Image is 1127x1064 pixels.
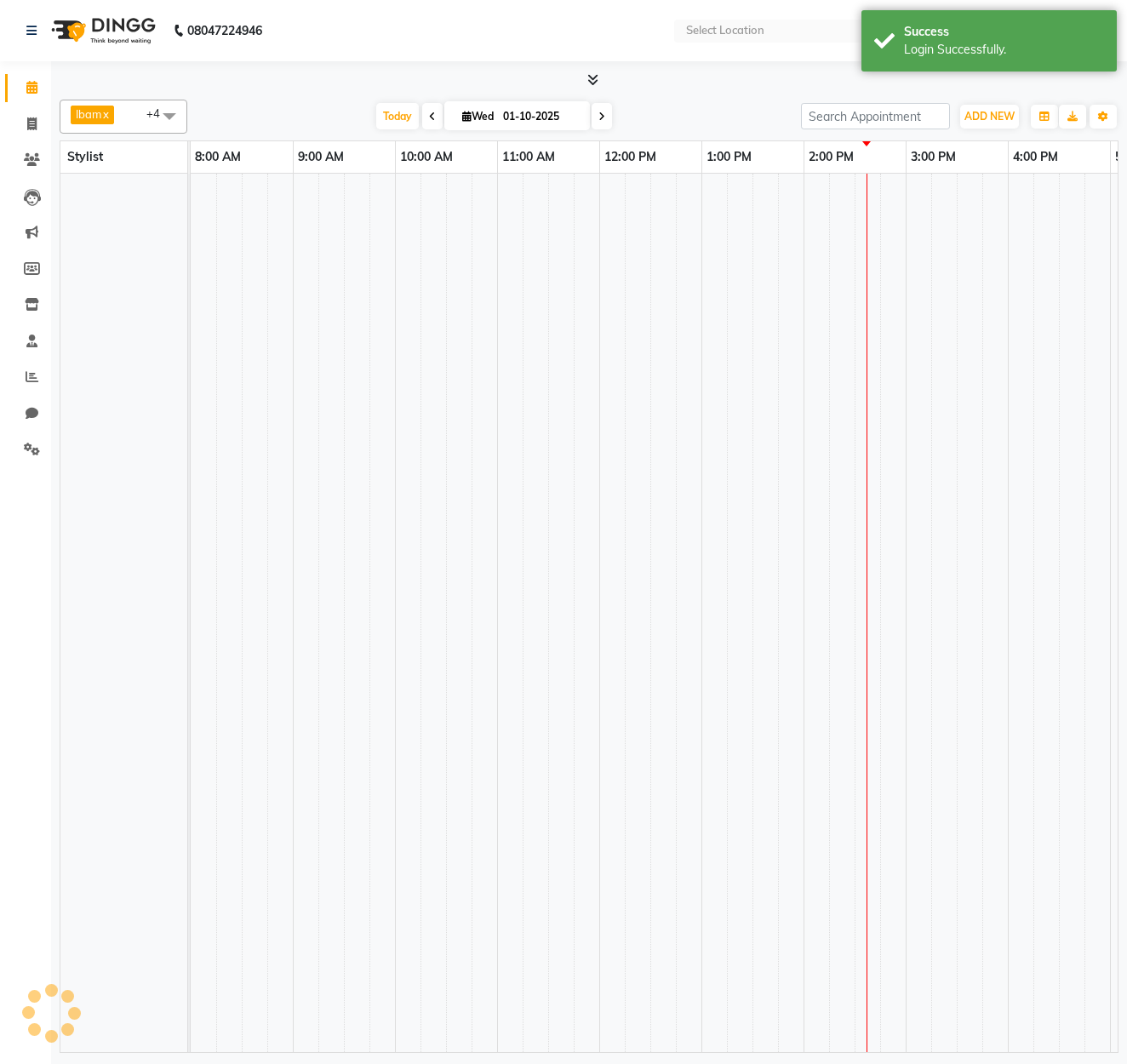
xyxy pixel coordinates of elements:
input: Search Appointment [801,103,950,129]
span: Ibam [76,107,101,121]
div: Success [904,23,1104,41]
div: Login Successfully. [904,41,1104,59]
a: 11:00 AM [498,145,559,169]
a: 2:00 PM [804,145,858,169]
b: 08047224946 [187,7,262,54]
a: 4:00 PM [1009,145,1062,169]
a: 10:00 AM [396,145,457,169]
span: Today [376,103,419,129]
input: 2025-10-01 [498,104,583,129]
button: ADD NEW [960,105,1019,129]
img: logo [43,7,160,54]
a: 8:00 AM [191,145,245,169]
span: Stylist [67,149,103,164]
a: 12:00 PM [600,145,661,169]
span: Wed [458,110,498,123]
span: +4 [146,106,173,120]
a: 3:00 PM [907,145,960,169]
a: x [101,107,109,121]
a: 9:00 AM [294,145,348,169]
a: 1:00 PM [702,145,756,169]
div: Select Location [686,22,764,39]
span: ADD NEW [964,110,1015,123]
